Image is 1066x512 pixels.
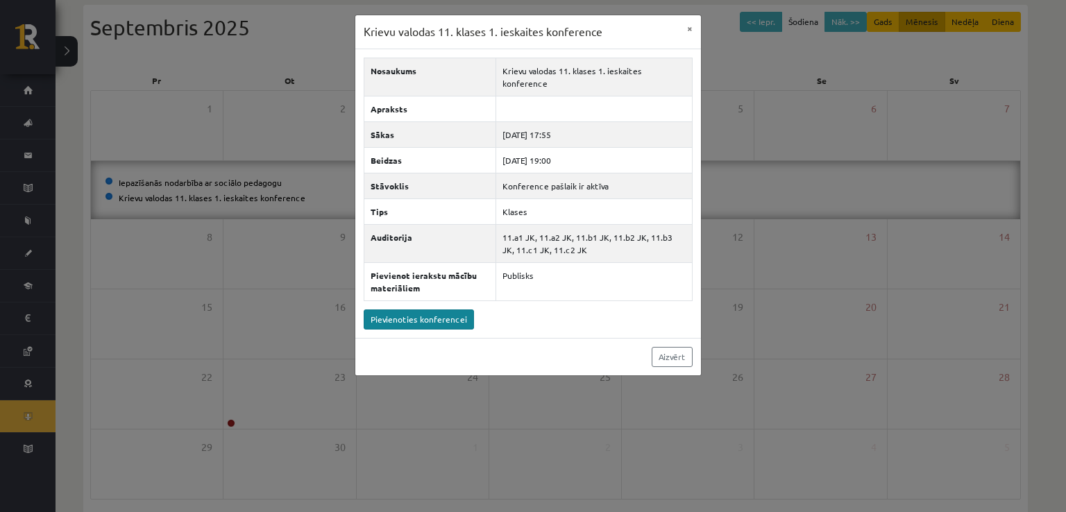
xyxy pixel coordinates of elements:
[364,96,496,121] th: Apraksts
[652,347,693,367] a: Aizvērt
[364,58,496,96] th: Nosaukums
[679,15,701,42] button: ×
[496,121,692,147] td: [DATE] 17:55
[364,121,496,147] th: Sākas
[364,147,496,173] th: Beidzas
[496,173,692,198] td: Konference pašlaik ir aktīva
[364,173,496,198] th: Stāvoklis
[364,309,474,330] a: Pievienoties konferencei
[364,198,496,224] th: Tips
[496,58,692,96] td: Krievu valodas 11. klases 1. ieskaites konference
[364,24,602,40] h3: Krievu valodas 11. klases 1. ieskaites konference
[364,224,496,262] th: Auditorija
[496,262,692,300] td: Publisks
[496,147,692,173] td: [DATE] 19:00
[496,198,692,224] td: Klases
[496,224,692,262] td: 11.a1 JK, 11.a2 JK, 11.b1 JK, 11.b2 JK, 11.b3 JK, 11.c1 JK, 11.c2 JK
[364,262,496,300] th: Pievienot ierakstu mācību materiāliem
